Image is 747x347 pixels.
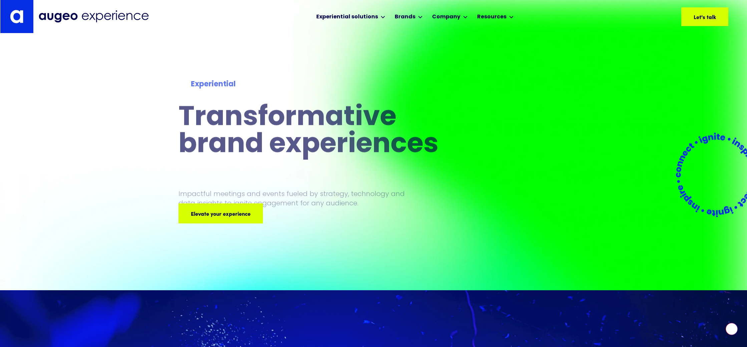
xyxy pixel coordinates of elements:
img: Augeo Experience business unit full logo in midnight blue. [39,10,149,23]
div: Brands [395,13,415,21]
a: Let's talk [681,7,728,26]
div: Experiential [191,79,454,90]
p: Impactful meetings and events fueled by strategy, technology and data insights to ignite engageme... [178,189,408,208]
a: Elevate your experience [178,203,263,223]
div: Resources [477,13,506,21]
div: Company [432,13,460,21]
div: Experiential solutions [316,13,378,21]
img: Augeo's "a" monogram decorative logo in white. [10,10,23,23]
h1: Transformative brand experiences [178,105,467,159]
